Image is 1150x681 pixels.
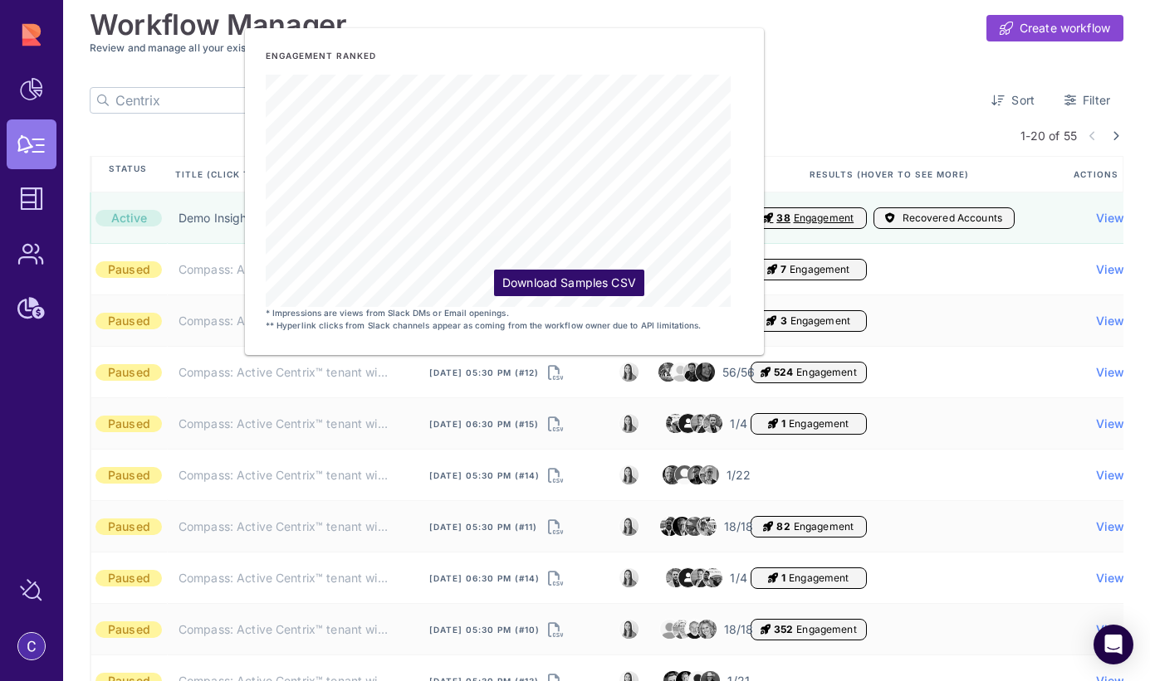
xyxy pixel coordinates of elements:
i: Engagement [761,366,771,379]
img: 8525803544391_e4bc78f9dfe39fb1ff36_32.jpg [619,362,639,382]
div: Paused [95,467,162,484]
i: Engagement [768,417,778,430]
span: 1 [781,417,785,430]
a: View > [1096,416,1136,432]
p: * Impressions are views from Slack DMs or Email openings. [266,307,731,319]
a: Compass: Active Centrix™ tenant will be deleted (TCSM) ❌ [179,570,389,586]
span: Engagement [794,520,854,533]
div: Active [95,210,162,226]
span: 1-20 of 55 [1020,127,1077,144]
span: Title (click to edit) [175,168,291,180]
div: Paused [95,313,162,329]
span: Engagement [790,263,849,276]
img: 8195088396723_adbfa10972d97bff0efe_32.png [697,620,717,639]
span: Engagement [796,366,856,379]
span: 1/22 [727,467,751,484]
span: 18/18 [724,621,754,638]
img: 7147493461412_a4b4b771b96ae1b298ac_32.png [700,465,719,484]
span: [DATE] 05:30 pm (#11) [429,521,537,533]
img: 3996298252272_541c4afd80fd5fc2a44a_32.jpg [691,568,710,587]
i: Engagement [761,623,771,636]
a: View > [1096,518,1136,535]
button: Download Samples CSV [548,412,563,435]
span: 82 [776,520,790,533]
button: Download Samples CSV [548,567,563,590]
img: 7819583259763_4805ef31bd9348eacee0_32.jpg [666,568,685,587]
img: 3017847070903_4a78eef243f9460e093b_32.jpg [673,620,692,639]
i: Engagement [763,520,773,533]
span: [DATE] 05:30 pm (#12) [429,367,539,378]
input: Search by title [115,88,330,113]
span: 3 [781,314,787,328]
span: Status [109,163,147,186]
a: Compass: Active Centrix™ tenant will be deleted (AE) ❌ [179,364,389,381]
button: Download Samples CSV [548,515,563,538]
i: Download Samples CSV [548,618,563,641]
div: Paused [95,416,162,432]
span: Recovered Accounts [903,212,1003,225]
span: 7 [781,263,786,276]
img: 8525803544391_e4bc78f9dfe39fb1ff36_32.jpg [619,414,639,433]
a: Compass: Active Centrix™ tenant will be deleted (AE) ❌ [179,518,389,535]
span: Engagement [789,417,849,430]
span: Engagement [796,623,856,636]
a: Compass: Active Centrix™ tenant will be deleted ❌ (SE) [179,467,389,484]
img: 951b59b8e12b6dd8b75a60e6d4c1102e.jpg [675,465,694,484]
span: View > [1096,313,1136,329]
img: account-photo [18,633,45,659]
img: f1765d55f25b707d9177b85b2ab72fd0.jpg [671,362,690,382]
h3: Review and manage all your existing workflows [90,41,1123,54]
i: Accounts [885,212,895,225]
img: 3330725689603_f1622c7d03fe76833451_32.jpg [673,517,692,536]
a: View > [1096,570,1136,586]
img: 4160124189142_67c8215aa11281e2ad74_32.jpg [666,414,685,433]
div: Paused [95,570,162,586]
span: Engagement [790,314,850,328]
p: Engagement Ranked [266,50,731,61]
div: Open Intercom Messenger [1094,625,1133,664]
img: 8525803544391_e4bc78f9dfe39fb1ff36_32.jpg [619,465,639,484]
span: 38 [776,212,790,225]
a: View > [1096,261,1136,278]
a: Compass: Active Centrix™ tenant will be deleted (AE) ❌ [179,261,389,278]
div: Paused [95,518,162,535]
a: View > [1096,210,1136,226]
img: 6951563979344_3d5c380560c5db387ad2_32.jpg [663,465,682,484]
img: 7819583259763_4805ef31bd9348eacee0_32.jpg [703,414,722,433]
span: Sort [1011,92,1035,109]
div: Paused [95,364,162,381]
span: 56/56 [722,364,756,381]
div: Download Samples CSV [502,275,636,291]
span: Engagement [794,212,854,225]
i: Download Samples CSV [548,361,563,384]
span: 1/4 [730,570,746,586]
i: Engagement [766,314,776,328]
img: 8525803544391_e4bc78f9dfe39fb1ff36_32.jpg [619,568,639,587]
div: Paused [95,621,162,638]
img: 3086638535638_96d99c4077484b6d486a_32.jpg [683,362,702,382]
img: 8297523991556_46b9eaba30b250c4b450_32.jpg [696,360,715,383]
div: Paused [95,261,162,278]
span: [DATE] 05:30 pm (#10) [429,624,540,635]
a: Compass: Active Centrix™ tenant will be deleted (AE) ❌ [179,621,389,638]
span: 352 [774,623,793,636]
span: 1/4 [730,416,746,432]
img: 8525803544391_e4bc78f9dfe39fb1ff36_32.jpg [619,620,639,639]
h1: Workflow Manager [90,8,347,41]
p: ** Hyperlink clicks from Slack channels appear as coming from the workflow owner due to API limit... [266,319,731,332]
span: Create workflow [1020,20,1110,36]
a: View > [1096,467,1136,484]
a: Demo Insight - Dunder Mifflin: Daily Sales [179,210,389,226]
button: Download Samples CSV [548,464,563,487]
span: Engagement [789,572,849,585]
span: View > [1096,364,1136,381]
img: 8590723432452_a36f5160e77fc49244b9_32.png [658,362,678,382]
